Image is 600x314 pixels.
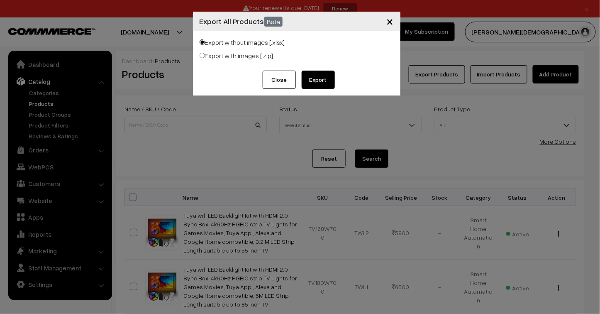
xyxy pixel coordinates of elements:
[387,13,394,29] span: ×
[263,71,296,89] button: Close
[200,15,283,27] h4: Export All Products
[380,8,400,34] button: Close
[264,17,283,27] span: Beta
[200,51,273,61] label: Export with images [.zip]
[302,71,335,89] button: Export
[200,53,205,58] input: Export with images [.zip]
[200,37,285,47] label: Export without images [.xlsx]
[200,39,205,45] input: Export without images [.xlsx]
